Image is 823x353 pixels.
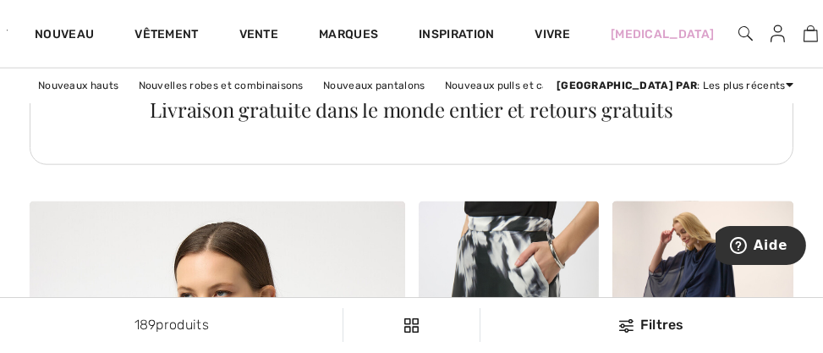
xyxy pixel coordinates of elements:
img: Filtres [619,319,634,333]
a: Vêtement [134,27,198,45]
strong: [GEOGRAPHIC_DATA] par [557,80,697,91]
a: Nouvelles robes et combinaisons [130,74,312,97]
a: Nouveau [35,27,94,45]
a: Nouveaux pulls et cardigans [436,74,595,97]
a: 3 [799,24,822,44]
font: : Les plus récents [557,80,786,91]
span: Inspiration [419,27,494,45]
a: Vente [239,27,279,45]
a: Marques [319,27,378,45]
img: Filtres [404,318,419,333]
font: produits [134,317,209,333]
font: Filtres [640,317,684,333]
a: Nouveaux pantalons [315,74,433,97]
iframe: Opens a widget where you can find more information [716,226,806,268]
img: Mes infos [771,24,785,44]
img: Rechercher sur le site Web [738,24,753,44]
a: [MEDICAL_DATA] [611,25,714,43]
span: 189 [134,317,156,333]
div: Livraison gratuite dans le monde entier et retours gratuits [107,99,716,119]
img: Mon sac [804,24,818,44]
a: Sign In [757,24,798,45]
a: Vivre [535,25,571,43]
img: 1ère Avenue [7,14,8,47]
a: Nouveaux hauts [30,74,127,97]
